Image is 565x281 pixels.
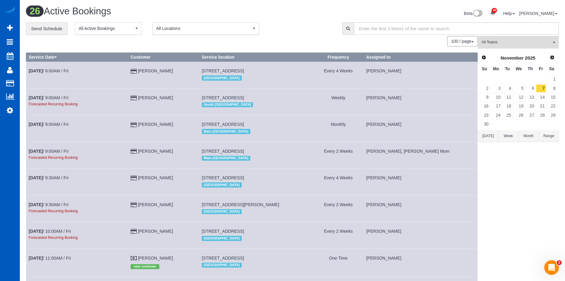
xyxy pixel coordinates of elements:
[131,176,137,180] i: Credit Card Payment
[202,181,310,189] div: Location
[502,84,512,93] a: 4
[482,40,551,45] span: All Teams
[202,263,242,268] span: [GEOGRAPHIC_DATA]
[364,62,477,88] td: Assigned to
[131,264,159,269] span: new customer
[131,203,137,207] i: Credit Card Payment
[29,68,68,73] a: [DATE]/ 8:00AM / Fri
[513,84,524,93] a: 5
[152,22,259,35] ol: All Locations
[549,66,554,71] span: Saturday
[536,93,546,101] a: 14
[128,249,199,277] td: Customer
[29,229,71,234] a: [DATE]/ 10:00AM / Fri
[128,53,199,62] th: Customer
[544,260,559,275] iframe: Intercom live chat
[447,36,478,46] button: 100 / page
[202,236,242,241] span: [GEOGRAPHIC_DATA]
[29,202,43,207] b: [DATE]
[513,111,524,119] a: 26
[131,229,137,234] i: Credit Card Payment
[519,130,539,142] button: Month
[29,256,43,261] b: [DATE]
[199,195,313,222] td: Service location
[519,11,557,16] a: [PERSON_NAME]
[26,53,128,62] th: Service Date
[131,123,137,127] i: Credit Card Payment
[503,11,515,16] a: Help
[464,11,483,16] a: Beta
[202,74,310,82] div: Location
[364,88,477,115] td: Assigned to
[26,22,67,35] a: Send Schedule
[199,169,313,195] td: Service location
[26,5,44,17] span: 26
[138,95,173,100] a: [PERSON_NAME]
[202,202,279,207] span: [STREET_ADDRESS][PERSON_NAME]
[479,111,490,119] a: 23
[79,25,134,31] span: All Active Bookings
[4,6,16,15] img: Automaid Logo
[199,142,313,168] td: Service location
[26,88,128,115] td: Schedule date
[547,93,557,101] a: 15
[539,66,543,71] span: Friday
[29,122,43,127] b: [DATE]
[138,256,173,261] a: [PERSON_NAME]
[364,53,477,62] th: Assigned to
[313,195,364,222] td: Frequency
[502,102,512,111] a: 18
[128,222,199,249] td: Customer
[138,68,173,73] a: [PERSON_NAME]
[501,55,523,60] span: November
[131,256,137,261] i: Cash Payment
[547,111,557,119] a: 29
[199,249,313,277] td: Service location
[364,142,477,168] td: Assigned to
[505,66,510,71] span: Tuesday
[128,195,199,222] td: Customer
[202,154,310,162] div: Location
[29,102,78,106] small: Forecasted Recurring Booking
[202,229,244,234] span: [STREET_ADDRESS]
[313,62,364,88] td: Frequency
[202,182,242,187] span: [GEOGRAPHIC_DATA]
[199,88,313,115] td: Service location
[492,8,497,13] span: 46
[313,142,364,168] td: Frequency
[202,122,244,127] span: [STREET_ADDRESS]
[490,84,502,93] a: 3
[138,122,173,127] a: [PERSON_NAME]
[29,175,43,180] b: [DATE]
[313,53,364,62] th: Frequency
[528,66,533,71] span: Thursday
[131,96,137,100] i: Credit Card Payment
[536,111,546,119] a: 28
[525,93,535,101] a: 13
[447,36,478,46] nav: Pagination navigation
[502,111,512,119] a: 25
[525,102,535,111] a: 20
[131,69,137,74] i: Credit Card Payment
[199,53,313,62] th: Service location
[490,111,502,119] a: 24
[138,202,173,207] a: [PERSON_NAME]
[202,75,242,80] span: [GEOGRAPHIC_DATA]
[156,25,251,31] span: All Locations
[29,149,68,154] a: [DATE]/ 9:00AM / Fri
[478,36,559,46] ol: All Teams
[364,115,477,142] td: Assigned to
[26,142,128,168] td: Schedule date
[202,68,244,73] span: [STREET_ADDRESS]
[26,222,128,249] td: Schedule date
[138,229,173,234] a: [PERSON_NAME]
[478,130,498,142] button: [DATE]
[536,102,546,111] a: 21
[29,229,43,234] b: [DATE]
[75,22,142,35] button: All Active Bookings
[26,249,128,277] td: Schedule date
[29,95,43,100] b: [DATE]
[202,234,310,242] div: Location
[547,75,557,84] a: 1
